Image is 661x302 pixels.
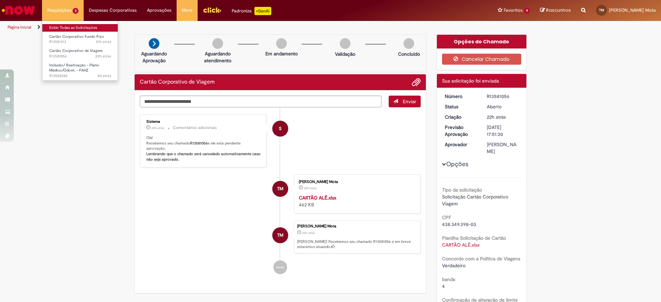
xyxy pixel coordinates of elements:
span: Rascunhos [546,7,571,13]
b: Tipo da solicitação [442,187,482,193]
span: 22h atrás [304,186,317,190]
dt: Criação [440,114,482,120]
img: click_logo_yellow_360x200.png [203,5,221,15]
span: Requisições [47,7,71,14]
a: Download de CARTÃO ALÊ.xlsx [442,242,480,248]
div: [PERSON_NAME] Mota [297,224,417,228]
div: Opções do Chamado [437,35,527,48]
span: 22h atrás [302,231,315,235]
span: Solicitação Cartão Corporativo Viagem [442,194,510,207]
p: Aguardando atendimento [201,50,234,64]
div: [PERSON_NAME] Mota [299,180,413,184]
li: Talita Lobo Mota [140,220,421,254]
span: R13581056 [49,54,111,59]
h2: Cartão Corporativo de Viagem Histórico de tíquete [140,79,214,85]
a: Página inicial [8,24,31,30]
img: img-circle-grey.png [340,38,350,49]
time: 30/09/2025 11:51:30 [302,231,315,235]
a: Aberto R13581056 : Cartão Corporativo de Viagem [42,47,118,60]
button: Adicionar anexos [412,78,421,87]
b: Concordo com a Política de Viagens [442,256,520,262]
span: 21h atrás [96,39,111,44]
span: 22h atrás [487,114,506,120]
div: 30/09/2025 11:51:30 [487,114,519,120]
div: [DATE] 17:51:30 [487,124,519,138]
time: 30/09/2025 11:51:41 [151,126,164,130]
span: Sua solicitação foi enviada [442,78,499,84]
span: 9 [524,8,530,14]
span: Despesas Corporativas [89,7,137,14]
p: Olá! Recebemos seu chamado e ele esta pendente aprovação. [146,135,261,162]
div: Aberto [487,103,519,110]
p: Concluído [398,51,420,57]
p: Aguardando Aprovação [137,50,171,64]
ul: Histórico de tíquete [140,107,421,281]
span: Enviar [403,98,416,105]
div: Padroniza [232,7,271,15]
a: CARTÃO ALÊ.xlsx [299,195,336,201]
span: 3 [73,8,78,14]
img: img-circle-grey.png [403,38,414,49]
div: [PERSON_NAME] [487,141,519,155]
span: 8d atrás [97,73,111,78]
time: 23/09/2025 10:52:18 [97,73,111,78]
span: More [182,7,192,14]
time: 30/09/2025 11:51:25 [304,186,317,190]
button: Enviar [389,96,421,107]
b: CPF [442,214,451,220]
span: TM [599,8,604,12]
b: banda [442,276,455,282]
span: S [279,120,282,137]
span: Cartão Corporativo de Viagem [49,48,103,53]
div: Sistema [146,120,261,124]
span: Verdadeiro [442,262,465,269]
b: R13581056 [190,141,208,146]
div: Talita Lobo Mota [272,227,288,243]
span: R13581313 [49,39,111,45]
a: Rascunhos [540,7,571,14]
small: Comentários adicionais [173,125,217,131]
p: Validação [335,51,355,57]
div: R13581056 [487,93,519,100]
dt: Status [440,103,482,110]
img: arrow-next.png [149,38,159,49]
span: 4 [442,283,445,289]
b: Planilha Solicitação de Cartão [442,235,506,241]
span: Inclusão/ Reativação - Plano Médico/Odont. - FAHZ [49,63,99,73]
span: R13558288 [49,73,111,79]
span: TM [277,181,283,197]
p: [PERSON_NAME]! Recebemos seu chamado R13581056 e em breve estaremos atuando. [297,239,417,250]
dt: Aprovador [440,141,482,148]
img: img-circle-grey.png [212,38,223,49]
time: 30/09/2025 11:51:32 [95,54,111,59]
textarea: Digite sua mensagem aqui... [140,96,381,107]
dt: Número [440,93,482,100]
span: [PERSON_NAME] Mota [609,7,656,13]
div: System [272,121,288,137]
span: TM [277,227,283,244]
ul: Requisições [42,21,118,81]
img: ServiceNow [1,3,36,17]
div: 462 KB [299,194,413,208]
p: +GenAi [254,7,271,15]
a: Aberto R13581313 : Cartão Corporativo Fundo Fixo [42,33,118,46]
a: Exibir Todas as Solicitações [42,24,118,32]
span: 22h atrás [151,126,164,130]
dt: Previsão Aprovação [440,124,482,138]
b: Lembrando que o chamado será cancelado automaticamente caso não seja aprovado. [146,151,262,162]
span: Cartão Corporativo Fundo Fixo [49,34,104,39]
span: 22h atrás [95,54,111,59]
button: Cancelar Chamado [442,54,522,65]
span: Aprovações [147,7,171,14]
ul: Trilhas de página [5,21,436,34]
img: img-circle-grey.png [276,38,287,49]
span: 438.349.398-03 [442,221,476,227]
span: Favoritos [504,7,523,14]
a: Aberto R13558288 : Inclusão/ Reativação - Plano Médico/Odont. - FAHZ [42,62,118,76]
div: Talita Lobo Mota [272,181,288,197]
p: Em andamento [265,50,298,57]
